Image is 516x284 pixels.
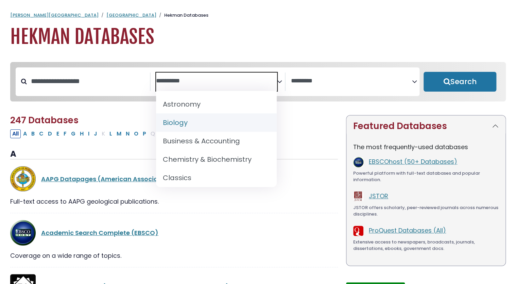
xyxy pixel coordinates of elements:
button: All [10,129,21,138]
textarea: Search [291,78,412,85]
input: Search database by title or keyword [27,76,150,87]
li: Chemistry & Biochemistry [156,150,277,169]
button: Filter Results P [141,129,148,138]
a: JSTOR [369,192,388,200]
a: EBSCOhost (50+ Databases) [369,157,457,166]
h1: Hekman Databases [10,26,506,48]
button: Filter Results M [115,129,123,138]
button: Filter Results C [37,129,46,138]
div: Full-text access to AAPG geological publications. [10,197,338,206]
h3: A [10,149,338,159]
button: Submit for Search Results [424,72,496,92]
button: Filter Results L [107,129,114,138]
button: Filter Results G [69,129,78,138]
button: Filter Results E [54,129,61,138]
li: Hekman Databases [156,12,208,19]
a: ProQuest Databases (All) [369,226,446,235]
button: Filter Results N [124,129,132,138]
div: Coverage on a wide range of topics. [10,251,338,260]
button: Filter Results O [132,129,140,138]
button: Filter Results I [86,129,91,138]
button: Filter Results A [21,129,29,138]
button: Filter Results F [62,129,69,138]
nav: Search filters [10,62,506,101]
li: Business & Accounting [156,132,277,150]
a: [GEOGRAPHIC_DATA] [106,12,156,18]
button: Featured Databases [346,115,505,137]
button: Filter Results J [92,129,99,138]
li: Astronomy [156,95,277,113]
nav: breadcrumb [10,12,506,19]
button: Filter Results B [29,129,37,138]
a: Academic Search Complete (EBSCO) [41,228,158,237]
li: Classics [156,169,277,187]
button: Filter Results H [78,129,86,138]
button: Filter Results D [46,129,54,138]
textarea: Search [156,78,277,85]
div: Extensive access to newspapers, broadcasts, journals, dissertations, ebooks, government docs. [353,239,499,252]
div: Powerful platform with full-text databases and popular information. [353,170,499,183]
a: AAPG Datapages (American Association of Petroleum Geologists) [41,175,252,183]
p: The most frequently-used databases [353,142,499,152]
div: JSTOR offers scholarly, peer-reviewed journals across numerous disciplines. [353,204,499,218]
li: Biology [156,113,277,132]
div: Alpha-list to filter by first letter of database name [10,129,240,138]
a: [PERSON_NAME][GEOGRAPHIC_DATA] [10,12,99,18]
span: 247 Databases [10,114,79,126]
